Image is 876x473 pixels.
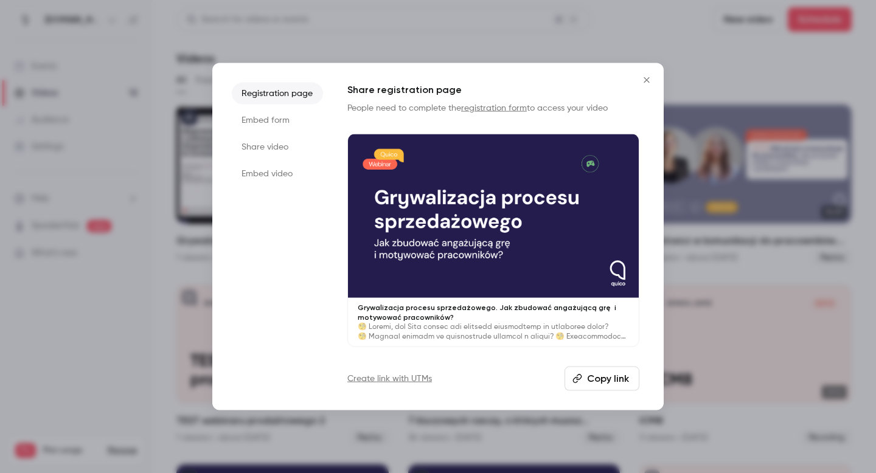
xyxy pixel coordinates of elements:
[565,366,639,390] button: Copy link
[347,134,639,347] a: Grywalizacja procesu sprzedażowego. Jak zbudować angażującą grę i motywować pracowników?🧐 Loremi,...
[358,322,629,341] p: 🧐 Loremi, dol Sita consec adi elitsedd eiusmodtemp in utlaboree dolor? 🧐 Magnaal enimadm ve quisn...
[232,163,323,185] li: Embed video
[358,302,629,322] p: Grywalizacja procesu sprzedażowego. Jak zbudować angażującą grę i motywować pracowników?
[347,83,639,97] h1: Share registration page
[347,102,639,114] p: People need to complete the to access your video
[232,109,323,131] li: Embed form
[232,83,323,105] li: Registration page
[634,68,659,92] button: Close
[232,136,323,158] li: Share video
[347,372,432,384] a: Create link with UTMs
[461,104,527,112] a: registration form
